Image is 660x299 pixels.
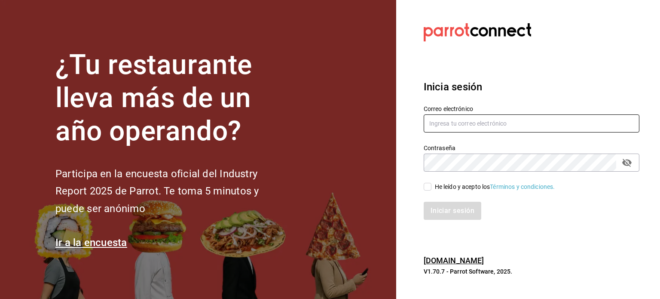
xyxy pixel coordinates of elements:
label: Contraseña [424,145,639,151]
a: [DOMAIN_NAME] [424,256,484,265]
a: Términos y condiciones. [490,183,555,190]
h3: Inicia sesión [424,79,639,95]
div: He leído y acepto los [435,182,555,191]
p: V1.70.7 - Parrot Software, 2025. [424,267,639,276]
input: Ingresa tu correo electrónico [424,114,639,133]
label: Correo electrónico [424,106,639,112]
a: Ir a la encuesta [55,237,127,249]
h2: Participa en la encuesta oficial del Industry Report 2025 de Parrot. Te toma 5 minutos y puede se... [55,165,287,218]
button: passwordField [620,155,634,170]
h1: ¿Tu restaurante lleva más de un año operando? [55,49,287,148]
